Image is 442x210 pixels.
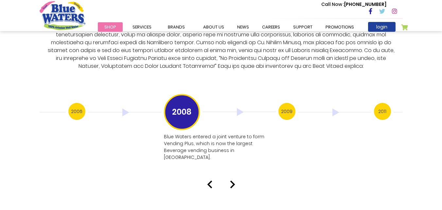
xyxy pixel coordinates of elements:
a: Services [126,22,158,32]
h3: 2009 [278,103,295,120]
a: about us [197,22,231,32]
a: Promotions [319,22,361,32]
h3: 2006 [68,103,85,120]
span: Call Now : [321,1,344,8]
a: login [368,22,396,32]
a: Brands [161,22,191,32]
a: News [231,22,256,32]
a: store logo [40,1,85,30]
a: support [287,22,319,32]
span: Brands [168,24,185,30]
p: [PHONE_NUMBER] [321,1,386,8]
a: careers [256,22,287,32]
span: Services [133,24,151,30]
p: Blue Waters entered a joint venture to form Vending Plus, which is now the largest Beverage vendi... [164,133,274,161]
a: Shop [98,22,123,32]
h3: 2008 [164,94,200,130]
h3: 2011 [374,103,391,120]
span: Shop [104,24,116,30]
